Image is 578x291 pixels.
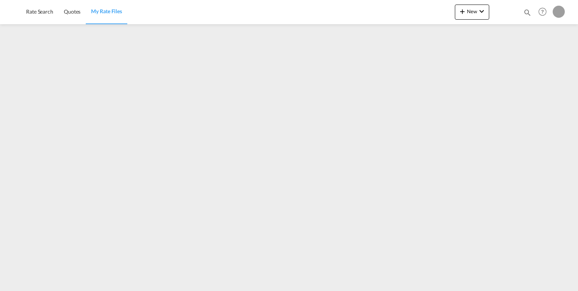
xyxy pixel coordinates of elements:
[536,5,549,18] span: Help
[523,8,532,20] div: icon-magnify
[523,8,532,17] md-icon: icon-magnify
[477,7,486,16] md-icon: icon-chevron-down
[458,8,486,14] span: New
[64,8,80,15] span: Quotes
[26,8,53,15] span: Rate Search
[536,5,553,19] div: Help
[458,7,467,16] md-icon: icon-plus 400-fg
[91,8,122,14] span: My Rate Files
[455,5,489,20] button: icon-plus 400-fgNewicon-chevron-down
